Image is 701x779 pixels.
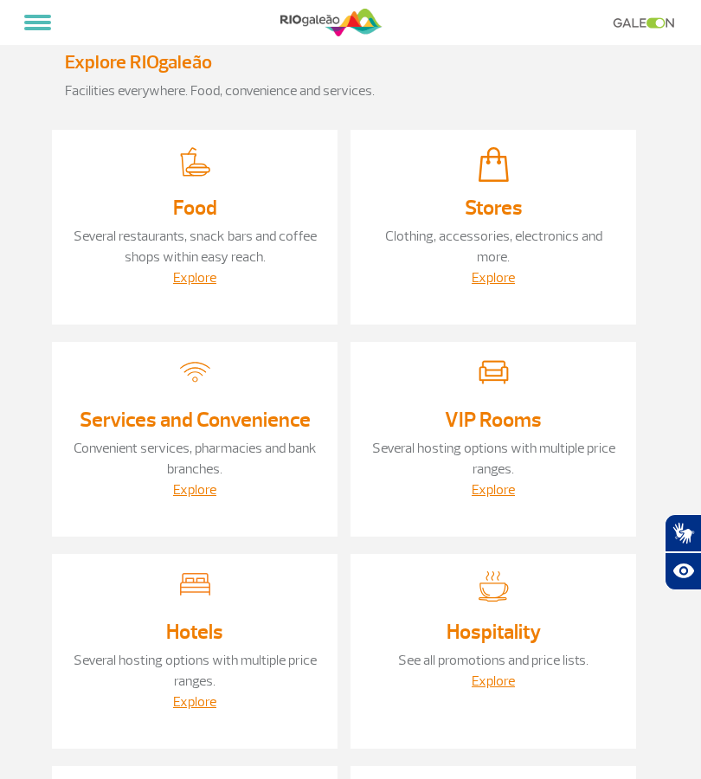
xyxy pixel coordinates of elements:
a: See all promotions and price lists. [398,652,588,669]
a: Several restaurants, snack bars and coffee shops within easy reach. [74,228,317,266]
a: Several hosting options with multiple price ranges. [74,652,317,690]
a: Explore [173,269,216,286]
a: Convenient services, pharmacies and bank branches. [74,440,317,478]
a: VIP Rooms [445,407,542,433]
a: Clothing, accessories, electronics and more. [385,228,602,266]
button: Abrir tradutor de língua de sinais. [665,514,701,552]
a: Hospitality [447,619,541,645]
a: Services and Convenience [80,407,311,433]
a: Stores [465,195,523,221]
a: Hotels [166,619,223,645]
a: Explore [173,693,216,711]
a: Explore [472,673,515,690]
a: Several hosting options with multiple price ranges. [372,440,615,478]
h3: Explore RIOgaleão [65,51,212,74]
div: Plugin de acessibilidade da Hand Talk. [665,514,701,590]
a: Explore [472,269,515,286]
a: Explore [472,481,515,499]
a: Food [173,195,217,221]
p: Facilities everywhere. Food, convenience and services. [65,80,636,101]
a: Explore [173,481,216,499]
button: Abrir recursos assistivos. [665,552,701,590]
